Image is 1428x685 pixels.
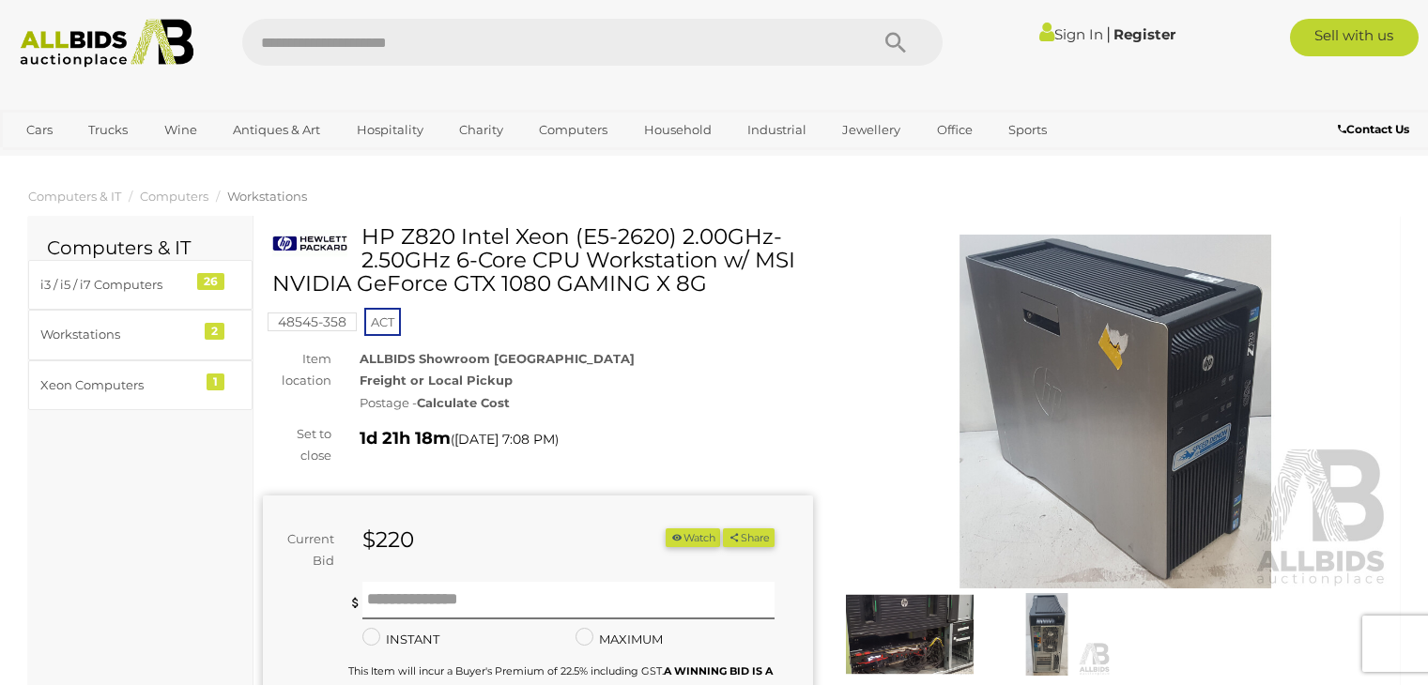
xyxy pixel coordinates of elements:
div: Postage - [360,392,813,414]
div: 1 [207,373,224,390]
mark: 48545-358 [268,312,357,331]
a: Industrial [735,114,819,145]
span: | [1106,23,1111,44]
a: Sports [996,114,1059,145]
a: Cars [14,114,65,145]
div: Item location [249,348,345,392]
a: Charity [447,114,515,145]
div: Current Bid [263,528,348,572]
a: Household [632,114,724,145]
label: INSTANT [362,629,439,650]
span: ( ) [451,432,559,447]
b: Contact Us [1338,122,1409,136]
a: Antiques & Art [221,114,332,145]
a: Sign In [1039,25,1103,43]
a: Contact Us [1338,119,1414,140]
a: Trucks [76,114,140,145]
a: Computers & IT [28,189,121,204]
a: Xeon Computers 1 [28,360,253,410]
img: HP Z820 Intel Xeon (E5-2620) 2.00GHz-2.50GHz 6-Core CPU Workstation w/ MSI NVIDIA GeForce GTX 108... [983,593,1111,676]
img: HP Z820 Intel Xeon (E5-2620) 2.00GHz-2.50GHz 6-Core CPU Workstation w/ MSI NVIDIA GeForce GTX 108... [846,593,974,676]
div: Xeon Computers [40,374,195,396]
h2: Computers & IT [47,237,234,258]
strong: ALLBIDS Showroom [GEOGRAPHIC_DATA] [360,351,635,366]
div: Workstations [40,324,195,345]
span: [DATE] 7:08 PM [454,431,555,448]
a: Computers [527,114,620,145]
a: Workstations [227,189,307,204]
div: Set to close [249,423,345,467]
a: Hospitality [345,114,436,145]
li: Watch this item [666,528,720,548]
a: [GEOGRAPHIC_DATA] [14,145,172,176]
span: ACT [364,308,401,336]
h1: HP Z820 Intel Xeon (E5-2620) 2.00GHz-2.50GHz 6-Core CPU Workstation w/ MSI NVIDIA GeForce GTX 108... [272,225,808,297]
strong: Calculate Cost [417,395,510,410]
a: i3 / i5 / i7 Computers 26 [28,260,253,310]
button: Share [723,528,775,548]
a: 48545-358 [268,314,357,329]
a: Office [925,114,985,145]
img: Allbids.com.au [10,19,204,68]
a: Register [1113,25,1175,43]
a: Wine [152,114,209,145]
strong: Freight or Local Pickup [360,373,513,388]
a: Sell with us [1290,19,1419,56]
a: Computers [140,189,208,204]
button: Watch [666,528,720,548]
strong: 1d 21h 18m [360,428,451,449]
a: Jewellery [830,114,913,145]
a: Workstations 2 [28,310,253,359]
button: Search [849,19,943,66]
img: HP Z820 Intel Xeon (E5-2620) 2.00GHz-2.50GHz 6-Core CPU Workstation w/ MSI NVIDIA GeForce GTX 108... [272,230,347,258]
img: HP Z820 Intel Xeon (E5-2620) 2.00GHz-2.50GHz 6-Core CPU Workstation w/ MSI NVIDIA GeForce GTX 108... [841,235,1391,588]
strong: $220 [362,526,414,553]
div: 26 [197,273,224,290]
div: i3 / i5 / i7 Computers [40,274,195,296]
label: MAXIMUM [576,629,663,650]
div: 2 [205,323,224,340]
